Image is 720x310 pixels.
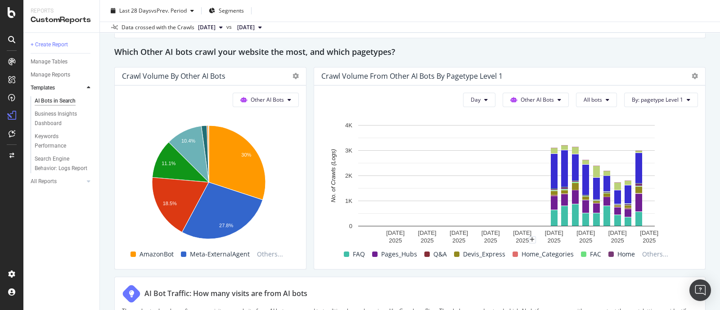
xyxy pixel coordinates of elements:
span: Pages_Hubs [381,249,417,260]
a: + Create Report [31,40,93,49]
button: All bots [576,93,617,107]
span: Home_Categories [522,249,574,260]
span: Meta-ExternalAgent [190,249,250,260]
text: 2025 [484,237,497,244]
span: 2025 Jul. 31st [237,23,255,31]
div: Reports [31,7,92,15]
div: AI Bots in Search [35,96,76,106]
text: [DATE] [450,229,468,236]
span: Q&A [433,249,447,260]
span: vs Prev. Period [151,7,187,14]
div: Data crossed with the Crawls [121,23,194,31]
text: 3K [345,147,352,154]
text: [DATE] [608,229,627,236]
span: Others... [253,249,287,260]
span: Devis_Express [463,249,505,260]
text: 18.5% [163,201,177,206]
div: Manage Tables [31,57,67,67]
text: [DATE] [640,229,659,236]
button: Last 28 DaysvsPrev. Period [107,4,198,18]
div: Crawl Volume by Other AI BotsOther AI BotsA chart.AmazonBotMeta-ExternalAgentOthers... [114,67,306,270]
text: [DATE] [513,229,532,236]
text: 10.4% [181,138,195,144]
text: No. of Crawls (Logs) [330,149,337,202]
button: [DATE] [194,22,226,33]
a: All Reports [31,177,84,186]
div: plus [529,236,536,243]
text: 4K [345,122,352,129]
button: Day [463,93,495,107]
text: [DATE] [481,229,500,236]
svg: A chart. [321,121,692,247]
h2: Which Other AI bots crawl your website the most, and which pagetypes? [114,45,395,60]
div: Keywords Performance [35,132,85,151]
div: CustomReports [31,15,92,25]
span: Others... [639,249,672,260]
span: Home [617,249,635,260]
a: Search Engine Behavior: Logs Report [35,154,93,173]
a: Manage Tables [31,57,93,67]
text: 0 [349,223,352,229]
button: Other AI Bots [503,93,569,107]
text: 2025 [421,237,434,244]
span: Other AI Bots [521,96,554,103]
a: Manage Reports [31,70,93,80]
text: [DATE] [418,229,436,236]
span: vs [226,23,234,31]
button: Other AI Bots [233,93,299,107]
button: By: pagetype Level 1 [624,93,698,107]
span: All bots [584,96,602,103]
text: 11.1% [162,161,175,166]
text: 2025 [389,237,402,244]
text: [DATE] [545,229,563,236]
div: Crawl Volume by Other AI Bots [122,72,225,81]
span: AmazonBot [139,249,174,260]
span: FAC [590,249,601,260]
text: 27.8% [219,223,233,228]
div: All Reports [31,177,57,186]
div: Crawl Volume from Other AI Bots by pagetype Level 1 [321,72,503,81]
div: Search Engine Behavior: Logs Report [35,154,88,173]
text: [DATE] [387,229,405,236]
span: Day [471,96,481,103]
a: Keywords Performance [35,132,93,151]
text: 30% [241,152,251,157]
svg: A chart. [122,121,296,247]
a: Templates [31,83,84,93]
span: FAQ [353,249,365,260]
text: 2025 [580,237,593,244]
span: By: pagetype Level 1 [632,96,683,103]
div: Which Other AI bots crawl your website the most, and which pagetypes? [114,45,706,60]
div: Open Intercom Messenger [689,279,711,301]
text: 2025 [516,237,529,244]
span: Segments [219,7,244,14]
text: 1K [345,198,352,204]
div: + Create Report [31,40,68,49]
span: Other AI Bots [251,96,284,103]
div: Manage Reports [31,70,70,80]
div: AI Bot Traffic: How many visits are from AI bots [144,288,307,299]
text: 2025 [611,237,624,244]
text: [DATE] [577,229,595,236]
text: 2025 [643,237,656,244]
text: 2K [345,172,352,179]
button: Segments [205,4,247,18]
div: Business Insights Dashboard [35,109,86,128]
span: 2025 Aug. 31st [198,23,216,31]
span: Last 28 Days [119,7,151,14]
text: 2025 [548,237,561,244]
div: Crawl Volume from Other AI Bots by pagetype Level 1DayOther AI BotsAll botsBy: pagetype Level 1A ... [314,67,706,270]
a: Business Insights Dashboard [35,109,93,128]
button: [DATE] [234,22,265,33]
div: Templates [31,83,55,93]
a: AI Bots in Search [35,96,93,106]
text: 2025 [453,237,466,244]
